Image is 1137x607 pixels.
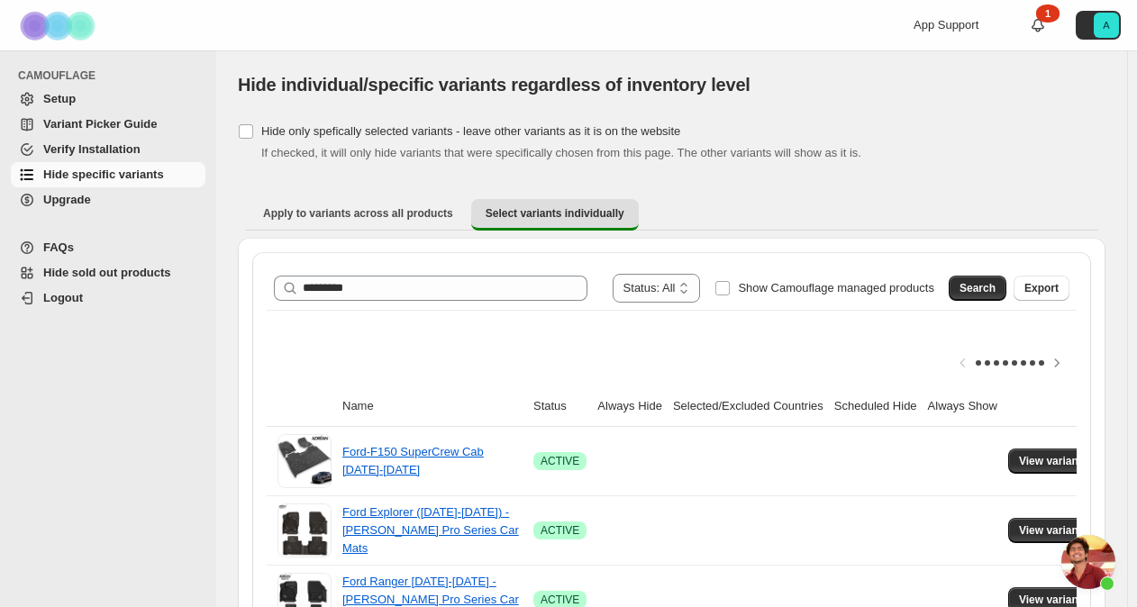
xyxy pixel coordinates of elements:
span: ACTIVE [541,523,579,538]
span: Export [1024,281,1059,295]
span: Hide individual/specific variants regardless of inventory level [238,75,750,95]
th: Status [528,386,592,427]
span: ACTIVE [541,454,579,468]
span: View variants [1019,454,1088,468]
span: Upgrade [43,193,91,206]
button: Avatar with initials A [1076,11,1121,40]
button: View variants [1008,448,1099,474]
span: ACTIVE [541,593,579,607]
div: Open chat [1061,535,1115,589]
th: Always Hide [592,386,668,427]
span: Select variants individually [486,206,624,221]
a: Logout [11,285,205,311]
span: View variants [1019,593,1088,607]
a: Setup [11,86,205,112]
button: Select variants individually [471,199,639,231]
button: View variants [1008,518,1099,543]
th: Selected/Excluded Countries [668,386,829,427]
a: Hide sold out products [11,260,205,285]
span: Verify Installation [43,142,141,156]
a: Hide specific variants [11,162,205,187]
span: View variants [1019,523,1088,538]
img: Ford-F150 SuperCrew Cab 2015-2025 [277,434,332,488]
a: 1 [1029,16,1047,34]
a: FAQs [11,235,205,260]
a: Ford Explorer ([DATE]-[DATE]) - [PERSON_NAME] Pro Series Car Mats [342,505,519,555]
a: Verify Installation [11,137,205,162]
span: CAMOUFLAGE [18,68,207,83]
span: Avatar with initials A [1094,13,1119,38]
span: Show Camouflage managed products [738,281,934,294]
span: Variant Picker Guide [43,117,157,131]
span: Hide sold out products [43,266,171,279]
span: If checked, it will only hide variants that were specifically chosen from this page. The other va... [261,146,861,159]
span: App Support [914,18,978,32]
text: A [1103,20,1110,31]
th: Scheduled Hide [829,386,923,427]
span: Logout [43,291,83,304]
th: Always Show [923,386,1003,427]
button: Apply to variants across all products [249,199,468,228]
a: Variant Picker Guide [11,112,205,137]
button: Scroll table right one column [1044,350,1069,376]
button: Export [1014,276,1069,301]
div: 1 [1036,5,1060,23]
span: Setup [43,92,76,105]
span: Apply to variants across all products [263,206,453,221]
img: Ford Explorer (2020-2025) - Adrian Pro Series Car Mats [277,503,332,557]
span: Search [960,281,996,295]
span: Hide only spefically selected variants - leave other variants as it is on the website [261,124,680,138]
a: Upgrade [11,187,205,213]
a: Ford-F150 SuperCrew Cab [DATE]-[DATE] [342,445,484,476]
span: FAQs [43,240,74,254]
img: Camouflage [14,1,105,50]
button: Search [949,276,1006,301]
span: Hide specific variants [43,168,164,181]
th: Name [337,386,528,427]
